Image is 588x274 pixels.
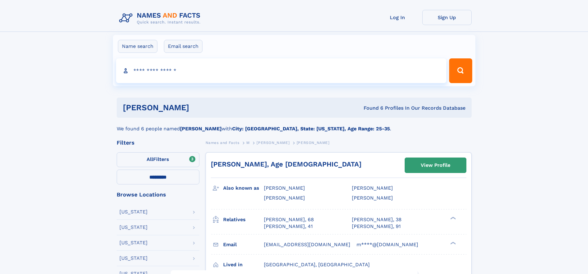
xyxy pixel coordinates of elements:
div: ❯ [449,241,456,245]
span: [PERSON_NAME] [256,141,290,145]
div: [US_STATE] [119,209,148,214]
a: Log In [373,10,422,25]
div: View Profile [421,158,450,172]
button: Search Button [449,58,472,83]
label: Filters [117,152,199,167]
h3: Email [223,239,264,250]
span: All [147,156,153,162]
h1: [PERSON_NAME] [123,104,277,112]
h3: Also known as [223,183,264,193]
a: Sign Up [422,10,472,25]
div: [US_STATE] [119,225,148,230]
a: [PERSON_NAME], 38 [352,216,402,223]
span: [PERSON_NAME] [264,185,305,191]
label: Email search [164,40,202,53]
span: [PERSON_NAME] [297,141,330,145]
input: search input [116,58,447,83]
span: [PERSON_NAME] [352,185,393,191]
a: M [246,139,250,146]
a: [PERSON_NAME], 41 [264,223,313,230]
div: Browse Locations [117,192,199,197]
a: [PERSON_NAME], 68 [264,216,314,223]
span: [PERSON_NAME] [352,195,393,201]
span: [EMAIL_ADDRESS][DOMAIN_NAME] [264,242,350,247]
div: [US_STATE] [119,240,148,245]
a: [PERSON_NAME] [256,139,290,146]
a: [PERSON_NAME], 91 [352,223,401,230]
div: Found 6 Profiles In Our Records Database [276,105,465,112]
div: [US_STATE] [119,256,148,261]
label: Name search [118,40,157,53]
span: [GEOGRAPHIC_DATA], [GEOGRAPHIC_DATA] [264,262,370,268]
a: [PERSON_NAME], Age [DEMOGRAPHIC_DATA] [211,160,361,168]
h3: Relatives [223,214,264,225]
b: City: [GEOGRAPHIC_DATA], State: [US_STATE], Age Range: 25-35 [232,126,390,132]
img: Logo Names and Facts [117,10,206,27]
h3: Lived in [223,259,264,270]
span: [PERSON_NAME] [264,195,305,201]
a: Names and Facts [206,139,240,146]
div: We found 6 people named with . [117,118,472,133]
div: Filters [117,140,199,145]
a: View Profile [405,158,466,173]
div: ❯ [449,216,456,220]
b: [PERSON_NAME] [180,126,222,132]
span: M [246,141,250,145]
